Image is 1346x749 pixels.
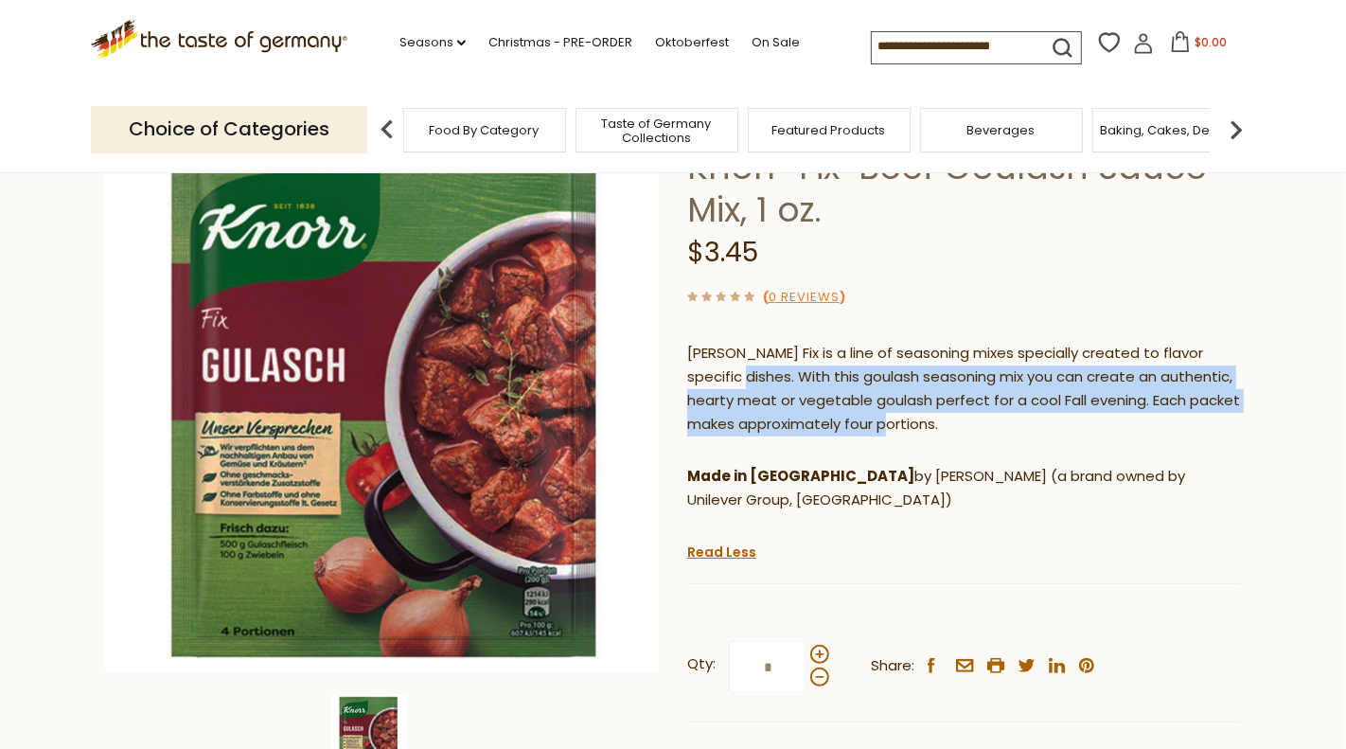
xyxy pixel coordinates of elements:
strong: Made in [GEOGRAPHIC_DATA] [687,466,914,486]
span: Share: [871,654,914,678]
a: Beverages [967,123,1036,137]
a: On Sale [752,32,800,53]
a: Featured Products [772,123,886,137]
p: by [PERSON_NAME] (a brand owned by Unilever Group, [GEOGRAPHIC_DATA]) [687,465,1241,512]
span: $0.00 [1195,34,1227,50]
input: Qty: [729,641,806,693]
p: [PERSON_NAME] Fix is a line of seasoning mixes specially created to flavor specific dishes. With ... [687,342,1241,437]
a: Seasons [399,32,466,53]
img: previous arrow [368,111,406,149]
h1: Knorr "Fix" Beef Goulash Sauce Mix, 1 oz. [687,146,1241,231]
p: Choice of Categories [91,106,367,152]
a: Taste of Germany Collections [581,116,733,145]
a: Food By Category [430,123,540,137]
img: Knorr Goulash Sauce Mix [105,118,659,672]
a: Baking, Cakes, Desserts [1100,123,1247,137]
a: Christmas - PRE-ORDER [488,32,632,53]
span: ( ) [763,288,845,306]
a: Read Less [687,543,756,562]
strong: Qty: [687,652,716,676]
button: $0.00 [1158,31,1238,60]
a: 0 Reviews [769,288,840,308]
a: Oktoberfest [655,32,729,53]
span: $3.45 [687,234,758,271]
img: next arrow [1217,111,1255,149]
